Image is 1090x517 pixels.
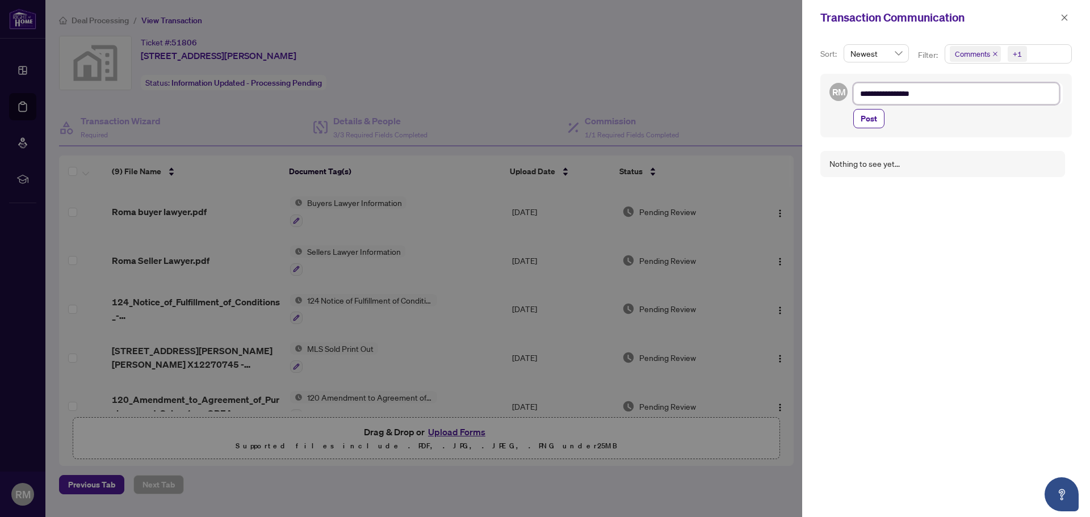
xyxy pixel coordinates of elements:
span: Newest [850,45,902,62]
div: Nothing to see yet... [829,158,900,170]
span: Comments [955,48,990,60]
p: Filter: [918,49,940,61]
span: RM [832,85,845,99]
span: Comments [950,46,1001,62]
div: Transaction Communication [820,9,1057,26]
button: Open asap [1045,477,1079,511]
div: +1 [1013,48,1022,60]
span: close [992,51,998,57]
span: Post [861,110,877,128]
button: Post [853,109,884,128]
p: Sort: [820,48,839,60]
span: close [1060,14,1068,22]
